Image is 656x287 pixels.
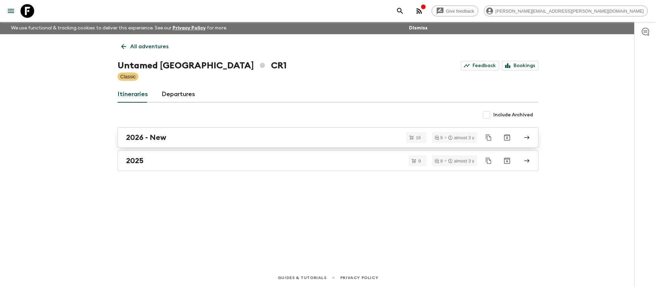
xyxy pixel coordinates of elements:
button: Dismiss [407,23,429,33]
a: Give feedback [432,5,478,16]
h2: 2026 - New [126,133,166,142]
a: Feedback [461,61,499,70]
a: Bookings [502,61,538,70]
p: We use functional & tracking cookies to deliver this experience. See our for more. [8,22,230,34]
div: 9 [435,135,443,140]
div: 9 [435,159,443,163]
a: Departures [162,86,195,103]
button: menu [4,4,18,18]
h1: Untamed [GEOGRAPHIC_DATA] CR1 [118,59,287,73]
div: almost 3 y [448,159,474,163]
span: Include Archived [493,112,533,118]
a: Itineraries [118,86,148,103]
a: All adventures [118,40,172,53]
button: search adventures [393,4,407,18]
button: Archive [500,154,514,168]
p: Classic [120,73,136,80]
a: 2025 [118,151,538,171]
a: 2026 - New [118,127,538,148]
span: 16 [412,135,425,140]
button: Archive [500,131,514,144]
h2: 2025 [126,156,143,165]
span: 9 [414,159,425,163]
a: Guides & Tutorials [278,274,327,282]
button: Duplicate [482,131,495,144]
div: [PERSON_NAME][EMAIL_ADDRESS][PERSON_NAME][DOMAIN_NAME] [484,5,648,16]
p: All adventures [130,42,168,51]
a: Privacy Policy [173,26,206,30]
a: Privacy Policy [340,274,378,282]
span: Give feedback [442,9,478,14]
div: almost 3 y [448,135,474,140]
button: Duplicate [482,155,495,167]
span: [PERSON_NAME][EMAIL_ADDRESS][PERSON_NAME][DOMAIN_NAME] [492,9,647,14]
